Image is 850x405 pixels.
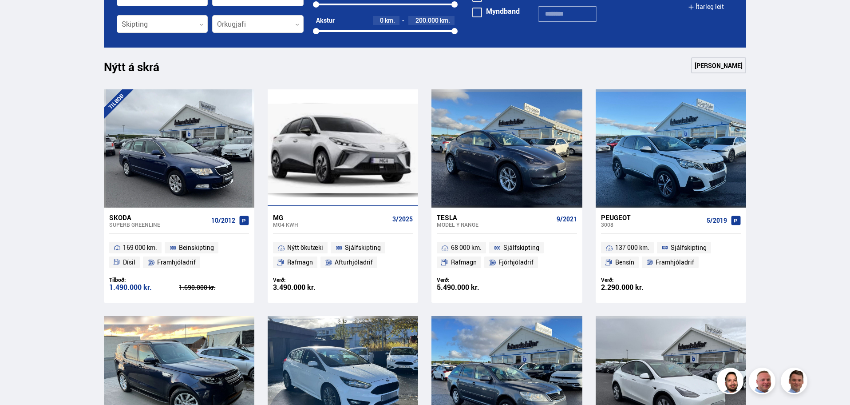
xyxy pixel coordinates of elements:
[431,208,582,303] a: Tesla Model Y RANGE 9/2021 68 000 km. Sjálfskipting Rafmagn Fjórhjóladrif Verð: 5.490.000 kr.
[335,257,373,268] span: Afturhjóladrif
[601,277,671,283] div: Verð:
[211,217,235,224] span: 10/2012
[601,221,703,228] div: 3008
[268,208,418,303] a: MG MG4 KWH 3/2025 Nýtt ökutæki Sjálfskipting Rafmagn Afturhjóladrif Verð: 3.490.000 kr.
[557,216,577,223] span: 9/2021
[498,257,534,268] span: Fjórhjóladrif
[782,369,809,396] img: FbJEzSuNWCJXmdc-.webp
[437,213,553,221] div: Tesla
[179,285,249,291] div: 1.690.000 kr.
[123,257,135,268] span: Dísil
[104,60,175,79] h1: Nýtt á skrá
[385,17,395,24] span: km.
[273,277,343,283] div: Verð:
[437,221,553,228] div: Model Y RANGE
[707,217,727,224] span: 5/2019
[437,277,507,283] div: Verð:
[104,208,254,303] a: Skoda Superb GREENLINE 10/2012 169 000 km. Beinskipting Dísil Framhjóladrif Tilboð: 1.490.000 kr....
[656,257,694,268] span: Framhjóladrif
[451,242,482,253] span: 68 000 km.
[7,4,34,30] button: Opna LiveChat spjallviðmót
[750,369,777,396] img: siFngHWaQ9KaOqBr.png
[440,17,450,24] span: km.
[316,17,335,24] div: Akstur
[287,257,313,268] span: Rafmagn
[596,208,746,303] a: Peugeot 3008 5/2019 137 000 km. Sjálfskipting Bensín Framhjóladrif Verð: 2.290.000 kr.
[273,221,389,228] div: MG4 KWH
[287,242,323,253] span: Nýtt ökutæki
[179,242,214,253] span: Beinskipting
[123,242,157,253] span: 169 000 km.
[345,242,381,253] span: Sjálfskipting
[380,16,383,24] span: 0
[273,213,389,221] div: MG
[472,8,520,15] label: Myndband
[615,242,649,253] span: 137 000 km.
[503,242,539,253] span: Sjálfskipting
[109,213,208,221] div: Skoda
[615,257,634,268] span: Bensín
[157,257,196,268] span: Framhjóladrif
[109,221,208,228] div: Superb GREENLINE
[392,216,413,223] span: 3/2025
[691,57,746,73] a: [PERSON_NAME]
[671,242,707,253] span: Sjálfskipting
[451,257,477,268] span: Rafmagn
[273,284,343,291] div: 3.490.000 kr.
[718,369,745,396] img: nhp88E3Fdnt1Opn2.png
[601,284,671,291] div: 2.290.000 kr.
[601,213,703,221] div: Peugeot
[109,284,179,291] div: 1.490.000 kr.
[109,277,179,283] div: Tilboð:
[415,16,439,24] span: 200.000
[437,284,507,291] div: 5.490.000 kr.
